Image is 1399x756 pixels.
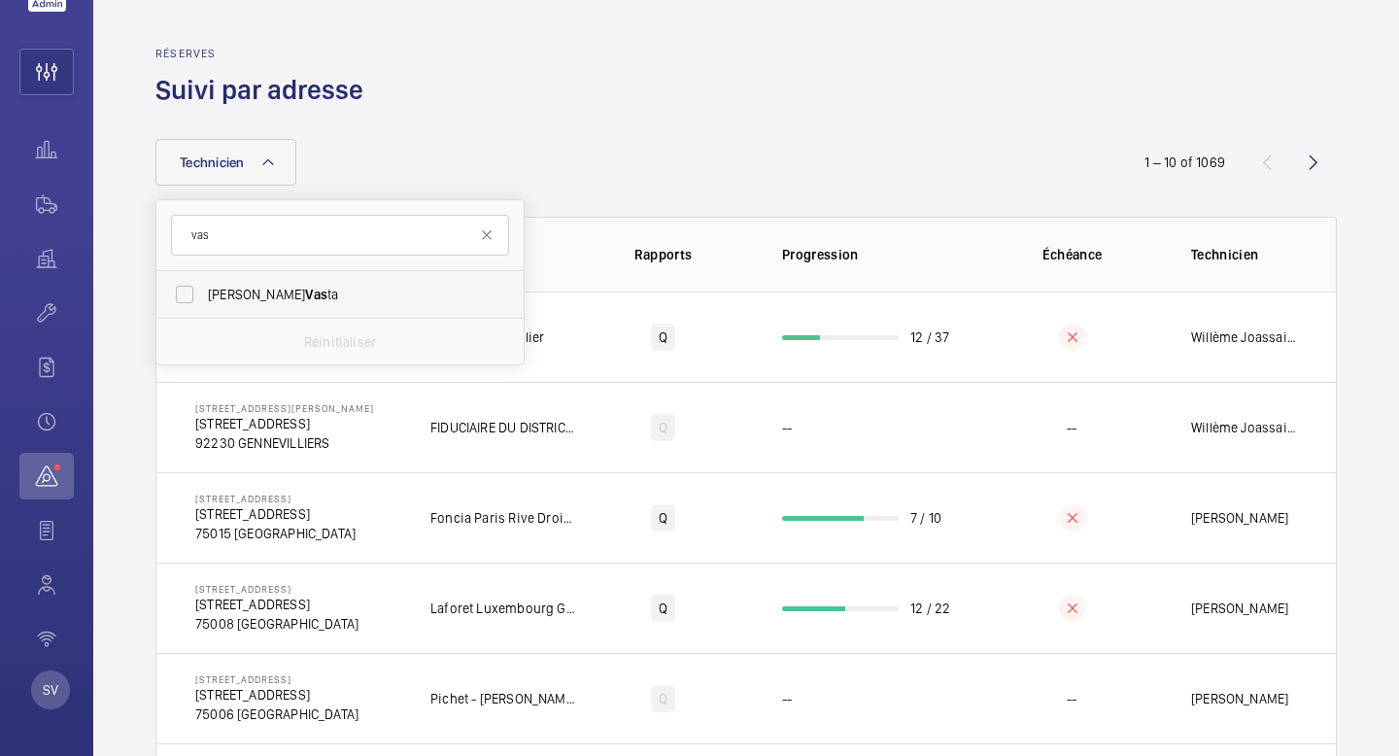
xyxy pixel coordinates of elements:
[430,689,575,708] p: Pichet - [PERSON_NAME]
[195,685,358,704] p: [STREET_ADDRESS]
[304,332,376,352] p: Réinitialiser
[195,595,358,614] p: [STREET_ADDRESS]
[782,689,792,708] p: --
[1191,508,1288,528] p: [PERSON_NAME]
[1191,599,1288,618] p: [PERSON_NAME]
[910,508,941,528] p: 7 / 10
[651,414,675,441] div: Q
[155,72,375,108] h1: Suivi par adresse
[651,595,675,622] div: Q
[782,418,792,437] p: --
[180,155,245,170] span: Technicien
[1191,418,1297,437] p: Willème Joassaint
[782,245,984,264] p: Progression
[195,524,356,543] p: 75015 [GEOGRAPHIC_DATA]
[910,327,949,347] p: 12 / 37
[589,245,737,264] p: Rapports
[195,433,374,453] p: 92230 GENNEVILLIERS
[1144,153,1225,172] div: 1 – 10 of 1069
[305,287,327,302] span: Vas
[155,47,375,60] h2: Réserves
[195,414,374,433] p: [STREET_ADDRESS]
[195,614,358,634] p: 75008 [GEOGRAPHIC_DATA]
[430,418,575,437] p: FIDUCIAIRE DU DISTRICT DE PARIS FDP
[1191,689,1288,708] p: [PERSON_NAME]
[208,285,475,304] span: [PERSON_NAME] ta
[430,508,575,528] p: Foncia Paris Rive Droite - Marine Tassie
[1067,418,1076,437] p: --
[195,704,358,724] p: 75006 [GEOGRAPHIC_DATA]
[43,680,58,700] p: SV
[651,504,675,532] div: Q
[998,245,1146,264] p: Échéance
[1191,245,1297,264] p: Technicien
[195,673,358,685] p: [STREET_ADDRESS]
[155,139,296,186] button: Technicien
[1067,689,1076,708] p: --
[195,583,358,595] p: [STREET_ADDRESS]
[651,685,675,712] div: Q
[195,493,356,504] p: [STREET_ADDRESS]
[195,402,374,414] p: [STREET_ADDRESS][PERSON_NAME]
[430,599,575,618] p: Laforet Luxembourg Gestion
[1191,327,1297,347] p: Willème Joassaint
[651,324,675,351] div: Q
[195,504,356,524] p: [STREET_ADDRESS]
[910,599,950,618] p: 12 / 22
[171,215,509,256] input: Trouvez une technicien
